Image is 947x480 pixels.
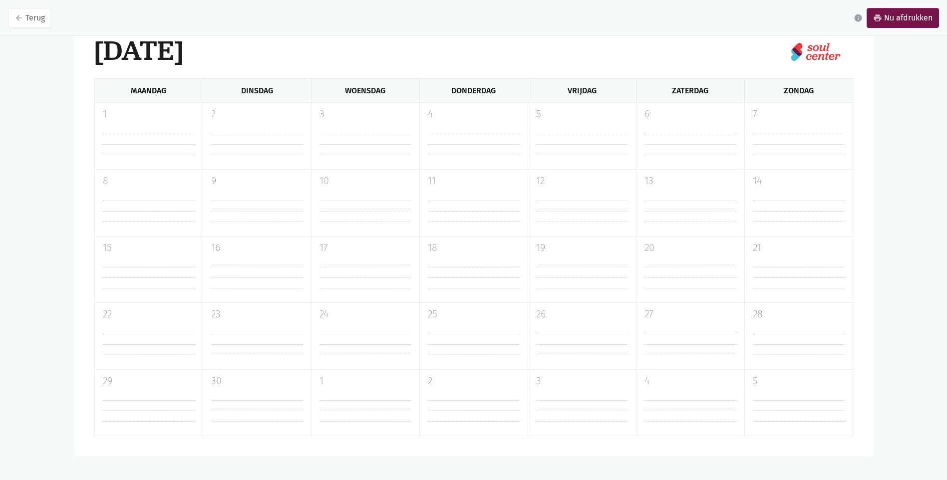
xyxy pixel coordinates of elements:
[419,79,528,102] div: Donderdag
[536,107,628,122] p: 5
[536,240,628,255] p: 19
[203,79,311,102] div: Dinsdag
[536,307,628,322] p: 26
[753,374,845,389] p: 5
[528,79,636,102] div: Vrijdag
[644,240,736,255] p: 20
[636,79,744,102] div: Zaterdag
[644,107,736,122] p: 6
[428,107,520,122] p: 4
[103,374,195,389] p: 29
[428,374,520,389] p: 2
[319,307,411,322] p: 24
[8,8,51,28] a: arrow_backTerug
[311,79,419,102] div: Woensdag
[428,307,520,322] p: 25
[536,174,628,189] p: 12
[428,174,520,189] p: 11
[753,174,845,189] p: 14
[319,374,411,389] p: 1
[873,13,882,22] i: print
[103,307,195,322] p: 22
[94,79,203,102] div: Maandag
[644,307,736,322] p: 27
[211,240,303,255] p: 16
[211,174,303,189] p: 9
[211,307,303,322] p: 23
[753,107,845,122] p: 7
[744,79,853,102] div: Zondag
[854,13,863,22] i: info
[753,240,845,255] p: 21
[319,240,411,255] p: 17
[211,374,303,389] p: 30
[103,107,195,122] p: 1
[14,13,23,22] i: arrow_back
[103,174,195,189] p: 8
[103,240,195,255] p: 15
[211,107,303,122] p: 2
[94,34,187,66] h1: [DATE]
[644,174,736,189] p: 13
[536,374,628,389] p: 3
[319,174,411,189] p: 10
[644,374,736,389] p: 4
[319,107,411,122] p: 3
[867,8,939,28] a: printNu afdrukken
[753,307,845,322] p: 28
[428,240,520,255] p: 18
